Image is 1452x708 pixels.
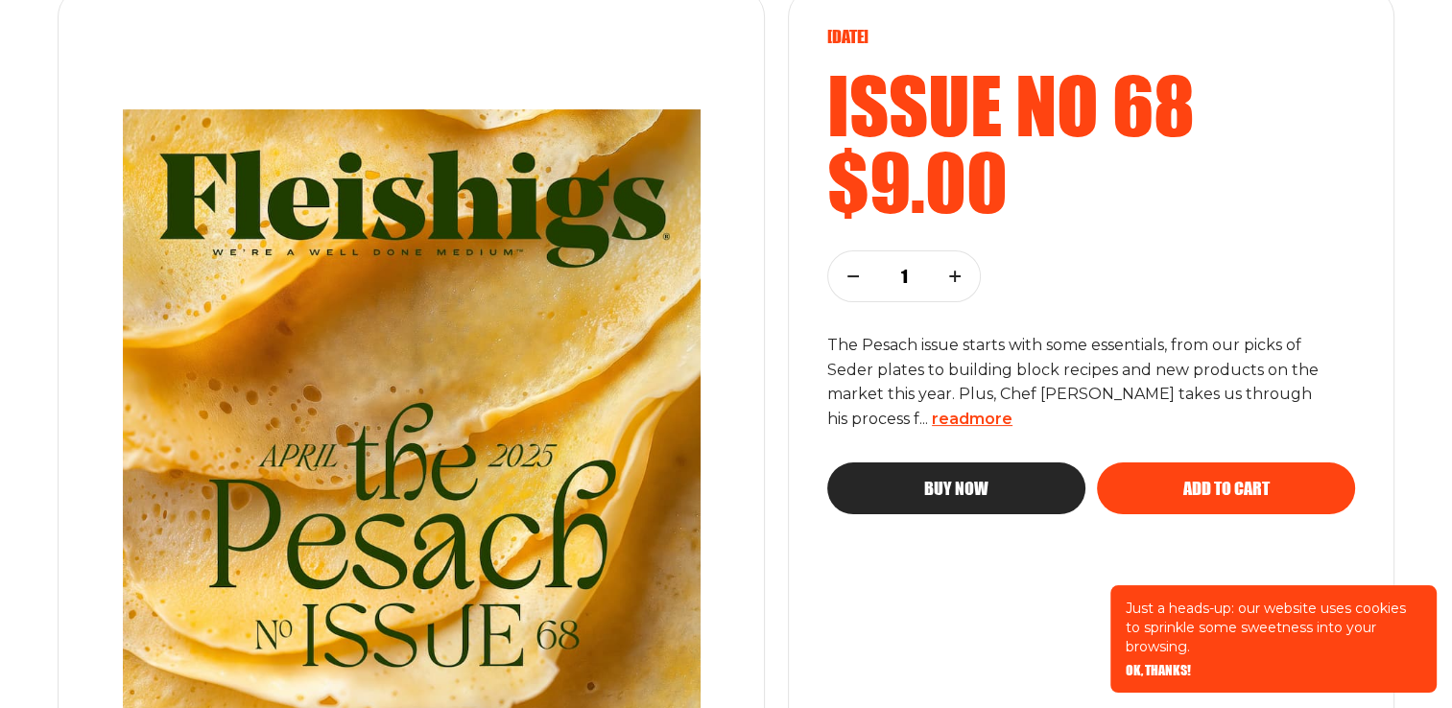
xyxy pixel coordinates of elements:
[1126,599,1421,656] p: Just a heads-up: our website uses cookies to sprinkle some sweetness into your browsing.
[827,333,1322,433] p: The Pesach issue starts with some essentials, from our picks of Seder plates to building block re...
[1183,480,1270,497] span: Add to cart
[827,462,1085,514] button: Buy now
[827,26,1355,47] p: [DATE]
[924,480,988,497] span: Buy now
[827,143,1355,220] h2: $9.00
[1126,664,1191,677] button: OK, THANKS!
[827,66,1355,143] h2: Issue no 68
[892,266,916,287] p: 1
[932,410,1012,428] span: read more
[1097,462,1355,514] button: Add to cart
